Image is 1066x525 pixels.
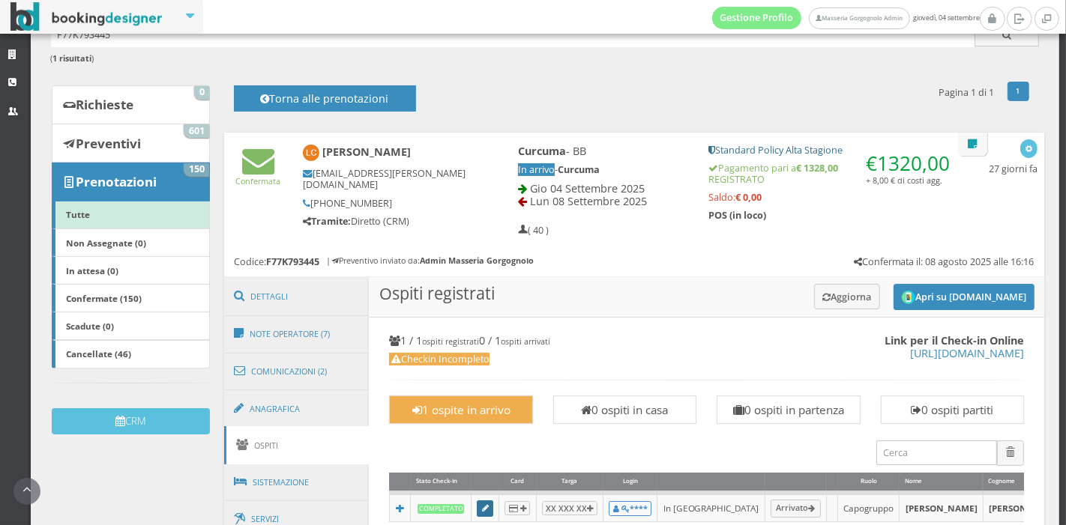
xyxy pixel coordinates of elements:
[422,336,479,347] small: ospiti registrati
[838,493,900,521] td: Capogruppo
[561,403,689,416] h3: 0 ospiti in casa
[66,292,142,304] b: Confermate (150)
[66,320,114,332] b: Scadute (0)
[603,473,657,491] div: Login
[234,256,319,267] h5: Codice:
[530,181,645,195] span: Gio 04 Settembre 2025
[420,255,534,266] b: Admin Masseria Gorgognolo
[10,2,163,31] img: BookingDesigner.com
[51,54,1040,64] h6: ( )
[52,201,210,229] a: Tutte
[52,340,210,368] a: Cancellate (46)
[518,145,689,157] h4: - BB
[184,124,209,138] span: 601
[389,353,490,365] span: Checkin Incompleto
[411,473,471,491] div: Stato Check-In
[66,348,131,359] b: Cancellate (46)
[303,198,468,209] h5: [PHONE_NUMBER]
[184,163,209,177] span: 150
[66,208,90,220] b: Tutte
[530,194,647,208] span: Lun 08 Settembre 2025
[52,228,210,257] a: Non Assegnate (0)
[724,403,852,416] h3: 0 ospiti in partenza
[326,256,534,266] h6: | Preventivo inviato da:
[224,426,370,464] a: Ospiti
[224,389,370,428] a: Anagrafica
[66,264,118,276] b: In attesa (0)
[52,256,210,285] a: In attesa (0)
[1008,82,1029,101] a: 1
[418,504,465,514] b: Completato
[814,284,881,309] button: Aggiorna
[76,135,141,152] b: Preventivi
[885,333,1024,348] b: Link per il Check-in Online
[389,334,1024,347] h4: 1 / 1 0 / 1
[266,255,319,268] b: F77K793445
[397,403,525,416] h3: 1 ospite in arrivo
[888,403,1017,416] h3: 0 ospiti partiti
[303,168,468,190] h5: [EMAIL_ADDRESS][PERSON_NAME][DOMAIN_NAME]
[224,315,370,353] a: Note Operatore (7)
[51,22,975,47] input: Ricerca cliente - (inserisci il codice, il nome, il cognome, il numero di telefono o la mail)
[708,209,766,222] b: POS (in loco)
[854,256,1035,267] h5: Confermata il: 08 agosto 2025 alle 16:16
[939,87,994,98] h5: Pagina 1 di 1
[796,162,838,175] strong: € 1328,00
[838,473,899,491] div: Ruolo
[369,277,1044,318] h3: Ospiti registrati
[771,500,821,518] a: Arrivato
[984,473,1066,491] div: Cognome
[900,493,983,521] td: [PERSON_NAME]
[518,144,566,158] b: Curcuma
[735,191,762,204] strong: € 0,00
[537,473,603,491] div: Targa
[322,145,411,159] b: [PERSON_NAME]
[989,163,1038,175] h5: 27 giorni fa
[52,124,210,163] a: Preventivi 601
[224,463,370,502] a: Sistemazione
[518,163,555,176] span: In arrivo
[52,163,210,201] a: Prenotazioni 150
[303,216,468,227] h5: Diretto (CRM)
[499,473,535,491] div: Card
[894,284,1035,310] button: Apri su [DOMAIN_NAME]
[558,163,600,176] b: Curcuma
[224,277,370,316] a: Dettagli
[983,493,1066,521] td: [PERSON_NAME]
[877,150,950,177] span: 1320,00
[910,346,1024,360] a: [URL][DOMAIN_NAME]
[501,336,550,347] small: ospiti arrivati
[708,192,956,203] h5: Saldo:
[900,473,982,491] div: Nome
[712,7,980,29] span: giovedì, 04 settembre
[52,85,210,124] a: Richieste 0
[194,86,209,100] span: 0
[902,291,915,304] img: circle_logo_thumb.png
[66,237,146,249] b: Non Assegnate (0)
[708,163,956,185] h5: Pagamento pari a REGISTRATO
[712,7,802,29] a: Gestione Profilo
[52,284,210,312] a: Confermate (150)
[52,312,210,340] a: Scadute (0)
[250,92,399,115] h4: Torna alle prenotazioni
[542,501,597,515] button: XX XXX XX
[518,225,549,236] h5: ( 40 )
[224,352,370,391] a: Comunicazioni (2)
[866,175,942,186] small: + 8,00 € di costi agg.
[76,173,157,190] b: Prenotazioni
[663,502,759,515] div: In [GEOGRAPHIC_DATA]
[303,215,351,228] b: Tramite:
[708,145,956,156] h5: Standard Policy Alta Stagione
[876,440,997,465] input: Cerca
[76,96,133,113] b: Richieste
[303,145,320,162] img: Léa Corigliano
[809,7,909,29] a: Masseria Gorgognolo Admin
[236,163,281,186] a: Confermata
[52,408,210,434] button: CRM
[518,164,689,175] h5: -
[53,52,92,64] b: 1 risultati
[866,150,950,177] span: €
[234,85,416,112] button: Torna alle prenotazioni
